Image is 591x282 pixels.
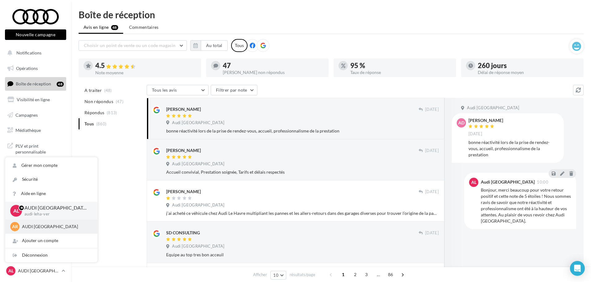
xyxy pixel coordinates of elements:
[478,70,579,75] div: Délai de réponse moyen
[166,169,439,175] div: Accueil convivial, Prestation soignée, Tarifs et délais respectés
[5,187,97,201] a: Aide en ligne
[95,62,196,69] div: 4.5
[95,71,196,75] div: Note moyenne
[84,110,105,116] span: Répondus
[270,271,286,280] button: 10
[152,87,177,93] span: Tous les avis
[84,43,175,48] span: Choisir un point de vente ou un code magasin
[223,62,324,69] div: 47
[338,270,348,280] span: 1
[24,204,88,211] p: AUDI [GEOGRAPHIC_DATA]
[4,139,67,158] a: PLV et print personnalisable
[147,85,209,95] button: Tous les avis
[5,265,66,277] a: AL AUDI [GEOGRAPHIC_DATA]
[15,142,64,155] span: PLV et print personnalisable
[172,120,224,126] span: Audi [GEOGRAPHIC_DATA]
[471,179,477,185] span: AL
[5,248,97,262] div: Déconnexion
[116,99,123,104] span: (47)
[223,70,324,75] div: [PERSON_NAME] non répondus
[166,128,439,134] div: bonne réactivité lors de la prise de rendez-vous, accueil, professionnalisme de la prestation
[13,207,19,214] span: AL
[425,230,439,236] span: [DATE]
[373,270,383,280] span: ...
[350,62,451,69] div: 95 %
[570,261,585,276] div: Open Intercom Messenger
[129,24,159,30] span: Commentaires
[4,77,67,90] a: Boîte de réception48
[79,40,187,51] button: Choisir un point de vente ou un code magasin
[18,268,59,274] p: AUDI [GEOGRAPHIC_DATA]
[458,120,464,126] span: ad
[166,106,201,112] div: [PERSON_NAME]
[172,161,224,167] span: Audi [GEOGRAPHIC_DATA]
[5,172,97,186] a: Sécurité
[5,234,97,248] div: Ajouter un compte
[5,29,66,40] button: Nouvelle campagne
[361,270,371,280] span: 3
[4,93,67,106] a: Visibilité en ligne
[350,70,451,75] div: Taux de réponse
[4,62,67,75] a: Opérations
[4,46,65,59] button: Notifications
[425,189,439,195] span: [DATE]
[24,211,88,217] p: audi-leha-ver
[166,210,439,216] div: j’ai acheté ce véhicule chez Audi Le Havre multipliant les pannes et les allers-retours dans des ...
[5,158,97,172] a: Gérer mon compte
[231,39,248,52] div: Tous
[166,252,439,258] div: Equipe au top tres bon acceuil
[12,223,18,230] span: AR
[22,223,90,230] p: AUDI [GEOGRAPHIC_DATA]
[481,180,535,184] div: Audi [GEOGRAPHIC_DATA]
[190,40,228,51] button: Au total
[350,270,360,280] span: 2
[537,180,548,184] span: 10:00
[478,62,579,69] div: 260 jours
[107,110,117,115] span: (813)
[201,40,228,51] button: Au total
[16,66,38,71] span: Opérations
[84,87,102,93] span: A traiter
[166,189,201,195] div: [PERSON_NAME]
[211,85,257,95] button: Filtrer par note
[172,244,224,249] span: Audi [GEOGRAPHIC_DATA]
[386,270,396,280] span: 86
[16,50,41,55] span: Notifications
[17,97,50,102] span: Visibilité en ligne
[4,109,67,122] a: Campagnes
[166,230,200,236] div: SD CONSULTING
[84,98,113,105] span: Non répondus
[15,128,41,133] span: Médiathèque
[425,107,439,112] span: [DATE]
[253,272,267,278] span: Afficher
[468,139,559,158] div: bonne réactivité lors de la prise de rendez-vous, accueil, professionnalisme de la prestation
[172,202,224,208] span: Audi [GEOGRAPHIC_DATA]
[4,124,67,137] a: Médiathèque
[16,81,51,86] span: Boîte de réception
[57,82,64,87] div: 48
[15,112,38,117] span: Campagnes
[8,268,14,274] span: AL
[468,131,482,137] span: [DATE]
[468,118,503,123] div: [PERSON_NAME]
[79,10,584,19] div: Boîte de réception
[425,148,439,154] span: [DATE]
[166,147,201,154] div: [PERSON_NAME]
[481,187,571,224] div: Bonjour, merci beaucoup pour votre retour positif et cette note de 5 étoiles ! Nous sommes ravis ...
[290,272,315,278] span: résultats/page
[467,105,519,111] span: Audi [GEOGRAPHIC_DATA]
[273,273,278,278] span: 10
[104,88,112,93] span: (48)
